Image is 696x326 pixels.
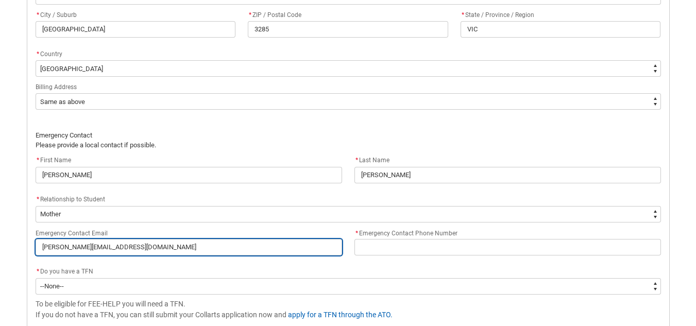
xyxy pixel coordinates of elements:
[355,157,358,164] abbr: required
[36,311,286,319] span: If you do not have a TFN, you can still submit your Collarts application now and
[40,50,62,58] span: Country
[36,239,342,255] input: you@example.com
[354,157,389,164] span: Last Name
[36,300,185,308] span: To be eligible for FEE-HELP you will need a TFN.
[37,50,39,58] abbr: required
[37,11,39,19] abbr: required
[36,83,77,91] span: Billing Address
[355,230,358,237] abbr: required
[36,140,661,150] p: Please provide a local contact if possible.
[36,130,661,141] p: Emergency Contact
[37,268,39,275] abbr: required
[36,157,71,164] span: First Name
[249,11,251,19] abbr: required
[462,11,464,19] abbr: required
[40,268,93,275] span: Do you have a TFN
[461,11,534,19] span: State / Province / Region
[288,311,393,319] a: apply for a TFN through the ATO.
[36,11,77,19] span: City / Suburb
[37,157,39,164] abbr: required
[354,227,462,238] label: Emergency Contact Phone Number
[37,196,39,203] abbr: required
[36,227,112,238] label: Emergency Contact Email
[40,196,105,203] span: Relationship to Student
[248,11,301,19] span: ZIP / Postal Code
